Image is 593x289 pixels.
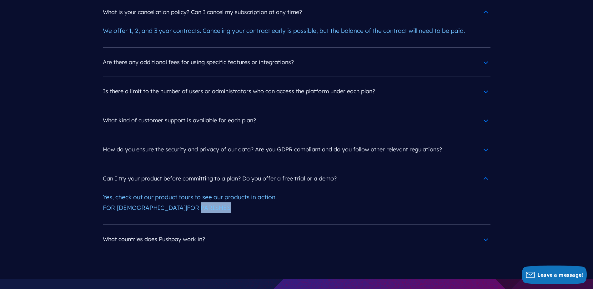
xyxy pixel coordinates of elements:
[103,112,490,129] h4: What kind of customer support is available for each plan?
[103,204,186,211] a: FOR [DEMOGRAPHIC_DATA]
[537,271,584,278] span: Leave a message!
[103,20,490,41] div: We offer 1, 2, and 3 year contracts. Canceling your contract early is possible, but the balance o...
[103,231,490,247] h4: What countries does Pushpay work in?
[103,170,490,187] h4: Can I try your product before committing to a plan? Do you offer a free trial or a demo?
[103,54,490,70] h4: Are there any additional fees for using specific features or integrations?
[522,266,587,284] button: Leave a message!
[103,4,490,20] h4: What is your cancellation policy? Can I cancel my subscription at any time?
[187,204,231,211] a: FOR PARISHES
[103,83,490,99] h4: Is there a limit to the number of users or administrators who can access the platform under each ...
[103,187,490,218] div: Yes, check out our product tours to see our products in action. |
[103,141,490,158] h4: How do you ensure the security and privacy of our data? Are you GDPR compliant and do you follow ...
